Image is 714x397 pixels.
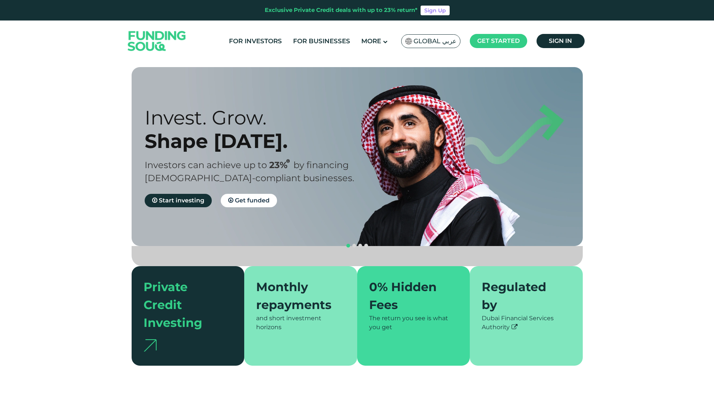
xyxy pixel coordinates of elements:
span: Investors can achieve up to [145,160,267,170]
a: Start investing [145,194,212,207]
div: Private Credit Investing [144,278,224,332]
img: arrow [144,339,157,352]
span: Sign in [549,37,572,44]
div: and short investment horizons [256,314,345,332]
div: Monthly repayments [256,278,336,314]
i: 23% IRR (expected) ~ 15% Net yield (expected) [286,159,290,163]
a: For Businesses [291,35,352,47]
span: Get funded [235,197,270,204]
span: Global عربي [413,37,456,45]
button: navigation [363,243,369,249]
div: Shape [DATE]. [145,129,370,153]
div: Invest. Grow. [145,106,370,129]
a: For Investors [227,35,284,47]
span: Start investing [159,197,204,204]
div: Exclusive Private Credit deals with up to 23% return* [265,6,418,15]
span: More [361,37,381,45]
a: Sign in [537,34,585,48]
div: Regulated by [482,278,562,314]
a: Sign Up [421,6,450,15]
div: The return you see is what you get [369,314,458,332]
span: Get started [477,37,520,44]
button: navigation [351,243,357,249]
span: 23% [269,160,293,170]
button: navigation [345,243,351,249]
a: Get funded [221,194,277,207]
img: SA Flag [405,38,412,44]
div: Dubai Financial Services Authority [482,314,571,332]
div: 0% Hidden Fees [369,278,449,314]
button: navigation [357,243,363,249]
img: Logo [120,22,194,60]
